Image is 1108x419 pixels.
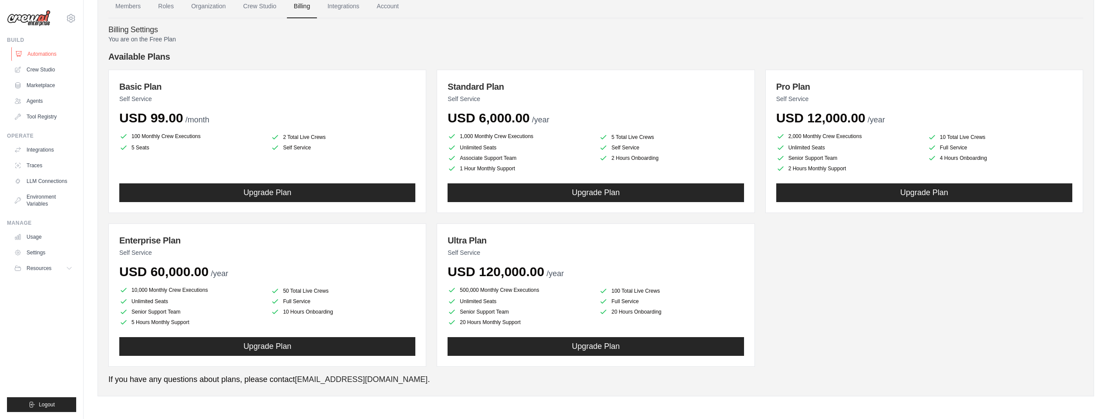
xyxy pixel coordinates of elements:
[776,95,1072,103] p: Self Service
[119,337,415,356] button: Upgrade Plan
[10,261,76,275] button: Resources
[776,143,921,152] li: Unlimited Seats
[599,287,744,295] li: 100 Total Live Crews
[928,143,1072,152] li: Full Service
[271,287,415,295] li: 50 Total Live Crews
[119,264,209,279] span: USD 60,000.00
[448,95,744,103] p: Self Service
[39,401,55,408] span: Logout
[448,164,592,173] li: 1 Hour Monthly Support
[776,131,921,142] li: 2,000 Monthly Crew Executions
[448,318,592,327] li: 20 Hours Monthly Support
[448,307,592,316] li: Senior Support Team
[448,248,744,257] p: Self Service
[776,183,1072,202] button: Upgrade Plan
[448,81,744,93] h3: Standard Plan
[119,248,415,257] p: Self Service
[108,51,1083,63] h4: Available Plans
[7,132,76,139] div: Operate
[776,154,921,162] li: Senior Support Team
[776,164,921,173] li: 2 Hours Monthly Support
[10,230,76,244] a: Usage
[119,95,415,103] p: Self Service
[776,111,866,125] span: USD 12,000.00
[108,25,1083,35] h4: Billing Settings
[10,110,76,124] a: Tool Registry
[448,337,744,356] button: Upgrade Plan
[10,190,76,211] a: Environment Variables
[10,94,76,108] a: Agents
[119,285,264,295] li: 10,000 Monthly Crew Executions
[599,133,744,142] li: 5 Total Live Crews
[599,154,744,162] li: 2 Hours Onboarding
[599,307,744,316] li: 20 Hours Onboarding
[546,269,564,278] span: /year
[185,115,209,124] span: /month
[119,81,415,93] h3: Basic Plan
[271,143,415,152] li: Self Service
[7,10,51,27] img: Logo
[532,115,549,124] span: /year
[448,285,592,295] li: 500,000 Monthly Crew Executions
[10,143,76,157] a: Integrations
[448,131,592,142] li: 1,000 Monthly Crew Executions
[10,174,76,188] a: LLM Connections
[448,234,744,247] h3: Ultra Plan
[448,154,592,162] li: Associate Support Team
[7,220,76,226] div: Manage
[119,111,183,125] span: USD 99.00
[27,265,51,272] span: Resources
[108,374,1083,385] p: If you have any questions about plans, please contact .
[295,375,428,384] a: [EMAIL_ADDRESS][DOMAIN_NAME]
[7,37,76,44] div: Build
[211,269,228,278] span: /year
[1064,377,1108,419] iframe: Chat Widget
[271,307,415,316] li: 10 Hours Onboarding
[119,318,264,327] li: 5 Hours Monthly Support
[271,133,415,142] li: 2 Total Live Crews
[10,159,76,172] a: Traces
[108,35,1083,44] p: You are on the Free Plan
[119,234,415,247] h3: Enterprise Plan
[868,115,885,124] span: /year
[599,143,744,152] li: Self Service
[599,297,744,306] li: Full Service
[448,297,592,306] li: Unlimited Seats
[776,81,1072,93] h3: Pro Plan
[119,183,415,202] button: Upgrade Plan
[119,297,264,306] li: Unlimited Seats
[11,47,77,61] a: Automations
[448,111,529,125] span: USD 6,000.00
[928,154,1072,162] li: 4 Hours Onboarding
[1064,377,1108,419] div: Widget de chat
[448,143,592,152] li: Unlimited Seats
[928,133,1072,142] li: 10 Total Live Crews
[119,143,264,152] li: 5 Seats
[10,63,76,77] a: Crew Studio
[119,131,264,142] li: 100 Monthly Crew Executions
[119,307,264,316] li: Senior Support Team
[448,183,744,202] button: Upgrade Plan
[7,397,76,412] button: Logout
[10,246,76,260] a: Settings
[10,78,76,92] a: Marketplace
[271,297,415,306] li: Full Service
[448,264,544,279] span: USD 120,000.00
